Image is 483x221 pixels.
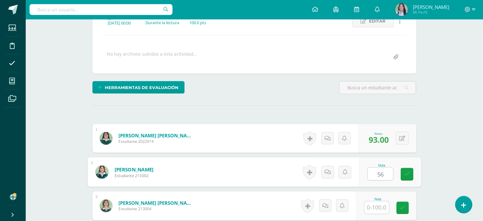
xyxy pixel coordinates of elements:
img: 3e3fd6e5ab412e34de53ec92eb8dbd43.png [100,132,112,145]
span: Estudiante 213004 [118,206,195,211]
img: 05e2717679359c3267a54ebd06b84e64.png [100,199,112,212]
div: Nota [367,163,396,167]
span: Mi Perfil [413,10,449,15]
a: Herramientas de evaluación [92,81,184,93]
span: 93.00 [369,134,389,145]
div: Nota: [369,131,389,136]
div: Nota [364,197,392,201]
a: [PERSON_NAME] [PERSON_NAME] [118,132,195,139]
a: [PERSON_NAME] [114,166,153,173]
a: [PERSON_NAME] [PERSON_NAME] [118,200,195,206]
div: 100.0 pts [189,20,206,25]
span: Herramientas de evaluación [105,82,178,93]
img: 5e4a5e14f90d64e2256507fcb5a9ae0c.png [95,165,108,178]
input: 0-100.0 [367,168,393,180]
input: Busca un estudiante aquí... [339,81,416,94]
span: Estudiante 2022014 [118,139,195,144]
div: Durante la lectura [145,20,179,25]
input: 0-100.0 [364,201,389,214]
input: Busca un usuario... [30,4,172,15]
span: Estudiante 213002 [114,173,153,178]
div: [DATE] 00:00 [108,20,135,26]
span: Editar [369,15,386,27]
div: No hay archivos subidos a esta actividad... [107,51,197,63]
img: 70028dea0df31996d01eb23a36a0ac17.png [395,3,408,16]
span: [PERSON_NAME] [413,4,449,10]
